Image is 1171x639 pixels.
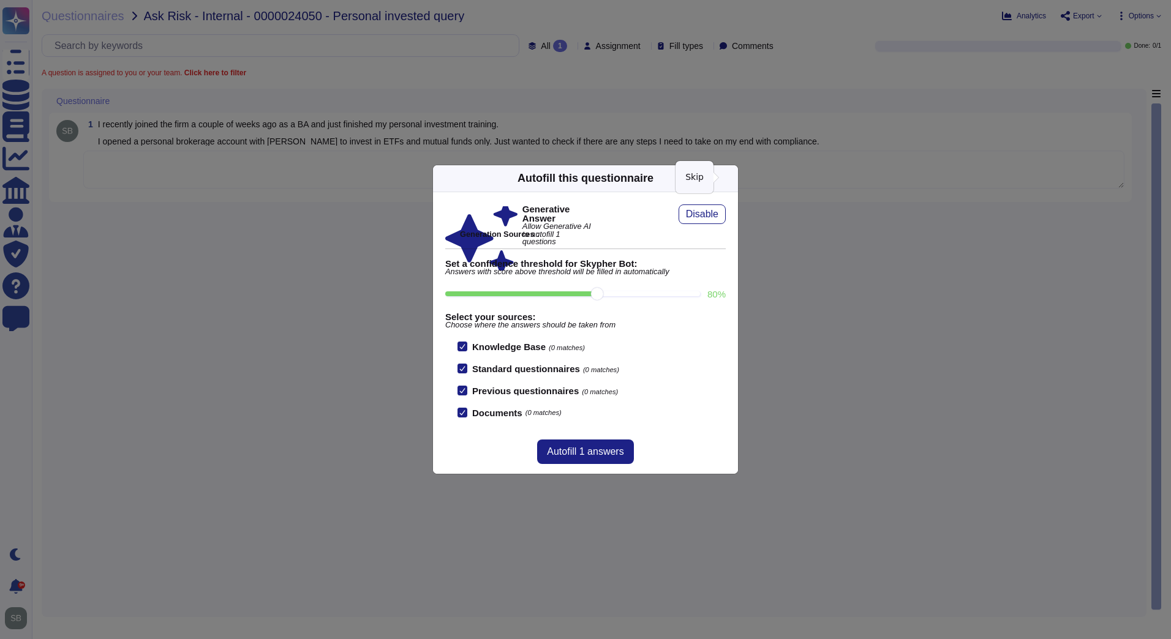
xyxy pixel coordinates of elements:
span: (0 matches) [525,409,562,416]
b: Select your sources: [445,312,726,321]
span: Choose where the answers should be taken from [445,321,726,329]
button: Autofill 1 answers [537,439,633,464]
span: (0 matches) [583,366,619,373]
span: Allow Generative AI to autofill 1 questions [522,223,595,246]
b: Knowledge Base [472,342,546,352]
span: Answers with score above threshold will be filled in automatically [445,268,726,276]
b: Documents [472,408,522,417]
label: 80 % [707,290,726,299]
span: (0 matches) [582,388,618,395]
b: Generation Sources : [460,230,539,239]
b: Set a confidence threshold for Skypher Bot: [445,259,726,268]
span: Disable [686,209,718,219]
button: Disable [679,204,726,224]
span: Autofill 1 answers [547,447,623,457]
div: Autofill this questionnaire [518,170,653,187]
span: (0 matches) [549,344,585,351]
b: Previous questionnaires [472,386,579,396]
div: Skip [676,161,714,193]
b: Generative Answer [522,204,595,223]
b: Standard questionnaires [472,364,580,374]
